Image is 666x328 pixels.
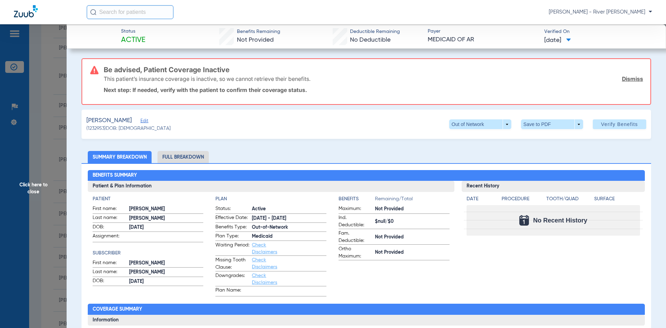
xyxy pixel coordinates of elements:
span: Deductible Remaining [350,28,400,35]
span: Active [252,205,326,213]
span: Not Provided [375,205,450,213]
span: [PERSON_NAME] [129,205,204,213]
h3: Recent History [462,181,645,192]
span: Benefits Type: [215,224,249,232]
span: Edit [140,118,147,125]
h2: Coverage Summary [88,304,645,315]
p: This patient’s insurance coverage is inactive, so we cannot retrieve their benefits. [104,75,310,82]
span: Ortho Maximum: [339,245,373,260]
a: Check Disclaimers [252,258,277,269]
span: Effective Date: [215,214,249,222]
span: Last name: [93,214,127,222]
span: Verify Benefits [601,121,638,127]
app-breakdown-title: Procedure [502,195,544,205]
img: Search Icon [90,9,96,15]
a: Check Disclaimers [252,243,277,254]
span: [PERSON_NAME] [129,269,204,276]
h3: Be advised, Patient Coverage Inactive [104,66,643,73]
img: Calendar [519,215,529,226]
span: Status: [215,205,249,213]
button: Out of Network [449,119,511,129]
h4: Plan [215,195,326,203]
h4: Subscriber [93,250,204,257]
span: Downgrades: [215,272,249,286]
span: [DATE] [544,36,571,45]
li: Summary Breakdown [88,151,152,163]
span: [DATE] - [DATE] [252,215,326,222]
button: Verify Benefits [593,119,646,129]
span: Not Provided [375,234,450,241]
span: Last name: [93,268,127,277]
span: Payer [428,28,538,35]
app-breakdown-title: Tooth/Quad [546,195,592,205]
span: Fam. Deductible: [339,230,373,244]
h4: Tooth/Quad [546,195,592,203]
span: Assignment: [93,233,127,242]
h3: Information [88,315,645,326]
span: Not Provided [237,37,274,43]
h3: Patient & Plan Information [88,181,454,192]
span: Missing Tooth Clause: [215,256,249,271]
h2: Benefits Summary [88,170,645,181]
span: [PERSON_NAME] [129,260,204,267]
img: error-icon [90,66,99,74]
span: [PERSON_NAME] [129,215,204,222]
h4: Benefits [339,195,375,203]
span: DOB: [93,277,127,286]
span: [DATE] [129,278,204,285]
button: Save to PDF [521,119,583,129]
input: Search for patients [87,5,173,19]
span: First name: [93,205,127,213]
a: Dismiss [622,75,643,82]
p: Next step: If needed, verify with the patient to confirm their coverage status. [104,86,643,93]
span: $null/$0 [375,218,450,225]
app-breakdown-title: Benefits [339,195,375,205]
span: [PERSON_NAME] [86,116,132,125]
span: Waiting Period: [215,242,249,255]
iframe: Chat Widget [631,295,666,328]
h4: Patient [93,195,204,203]
h4: Surface [594,195,640,203]
img: Zuub Logo [14,5,38,17]
span: Active [121,35,145,45]
a: Check Disclaimers [252,273,277,285]
app-breakdown-title: Surface [594,195,640,205]
span: Benefits Remaining [237,28,280,35]
span: Plan Name: [215,287,249,296]
span: Ind. Deductible: [339,214,373,229]
span: Medicaid [252,233,326,240]
h4: Procedure [502,195,544,203]
span: Out-of-Network [252,224,326,231]
li: Full Breakdown [157,151,209,163]
span: Verified On [544,28,655,35]
span: DOB: [93,224,127,232]
span: Plan Type: [215,233,249,241]
span: Remaining/Total [375,195,450,205]
span: No Deductible [350,37,391,43]
span: [PERSON_NAME] - River [PERSON_NAME] [549,9,652,16]
span: Maximum: [339,205,373,213]
app-breakdown-title: Date [467,195,496,205]
h4: Date [467,195,496,203]
span: (1232953) DOB: [DEMOGRAPHIC_DATA] [86,125,171,132]
span: [DATE] [129,224,204,231]
span: MEDICAID OF AR [428,35,538,44]
span: Status [121,28,145,35]
span: First name: [93,259,127,268]
span: No Recent History [533,217,587,224]
span: Not Provided [375,249,450,256]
